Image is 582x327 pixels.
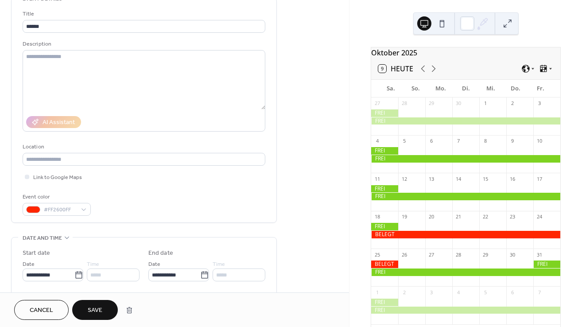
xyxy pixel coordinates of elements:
[371,231,560,238] div: BELEGT
[455,138,462,144] div: 7
[455,214,462,220] div: 21
[23,39,264,49] div: Description
[374,100,380,107] div: 27
[536,289,543,296] div: 7
[87,260,99,269] span: Time
[455,289,462,296] div: 4
[23,9,264,19] div: Title
[536,100,543,107] div: 3
[23,192,89,202] div: Event color
[509,100,516,107] div: 2
[482,214,489,220] div: 22
[509,289,516,296] div: 6
[401,175,407,182] div: 12
[23,142,264,152] div: Location
[44,206,77,215] span: #FF2600FF
[428,214,435,220] div: 20
[528,80,553,97] div: Fr.
[482,175,489,182] div: 15
[401,100,407,107] div: 28
[88,306,102,315] span: Save
[428,251,435,258] div: 27
[374,175,380,182] div: 11
[374,138,380,144] div: 4
[371,307,560,314] div: FREI
[148,260,160,269] span: Date
[371,147,398,155] div: FREI
[482,100,489,107] div: 1
[509,214,516,220] div: 23
[378,80,403,97] div: Sa.
[455,175,462,182] div: 14
[536,214,543,220] div: 24
[371,109,398,117] div: FREI
[371,223,398,230] div: FREI
[401,251,407,258] div: 26
[23,260,35,269] span: Date
[536,175,543,182] div: 17
[454,80,478,97] div: Di.
[374,251,380,258] div: 25
[428,289,435,296] div: 3
[478,80,503,97] div: Mi.
[33,173,82,183] span: Link to Google Maps
[30,306,53,315] span: Cancel
[482,251,489,258] div: 29
[371,47,560,58] div: Oktober 2025
[509,138,516,144] div: 9
[455,251,462,258] div: 28
[404,80,428,97] div: So.
[371,193,560,200] div: FREI
[509,175,516,182] div: 16
[374,214,380,220] div: 18
[428,175,435,182] div: 13
[371,155,560,163] div: FREI
[401,289,407,296] div: 2
[455,100,462,107] div: 30
[72,300,118,320] button: Save
[533,261,560,268] div: FREI
[482,289,489,296] div: 5
[375,62,416,75] button: 9Heute
[482,138,489,144] div: 8
[509,251,516,258] div: 30
[213,260,225,269] span: Time
[148,249,173,258] div: End date
[374,289,380,296] div: 1
[428,100,435,107] div: 29
[428,80,453,97] div: Mo.
[401,214,407,220] div: 19
[371,117,560,125] div: FREI
[536,138,543,144] div: 10
[503,80,528,97] div: Do.
[401,138,407,144] div: 5
[428,138,435,144] div: 6
[14,300,69,320] button: Cancel
[23,249,50,258] div: Start date
[23,234,62,243] span: Date and time
[371,261,398,268] div: BELEGT
[371,185,398,193] div: FREI
[536,251,543,258] div: 31
[371,269,560,276] div: FREI
[371,299,398,306] div: FREI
